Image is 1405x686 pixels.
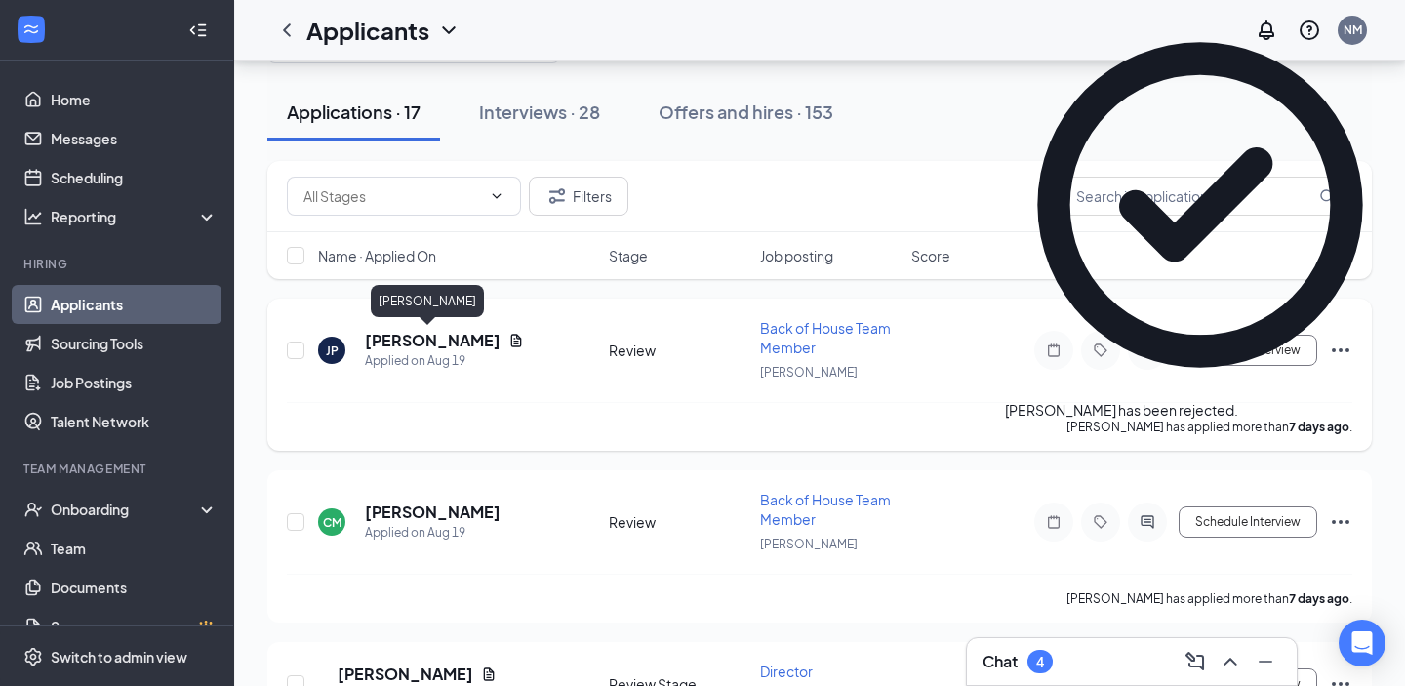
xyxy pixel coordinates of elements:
div: JP [326,343,339,359]
div: 4 [1036,654,1044,670]
h5: [PERSON_NAME] [365,330,501,351]
h3: Chat [983,651,1018,672]
a: Sourcing Tools [51,324,218,363]
a: Messages [51,119,218,158]
b: 7 days ago [1289,420,1349,434]
svg: Collapse [188,20,208,40]
svg: Analysis [23,207,43,226]
div: Hiring [23,256,214,272]
span: Stage [609,246,648,265]
svg: ChevronDown [437,19,461,42]
a: Job Postings [51,363,218,402]
h1: Applicants [306,14,429,47]
button: ComposeMessage [1180,646,1211,677]
div: [PERSON_NAME] [371,285,484,317]
svg: UserCheck [23,500,43,519]
a: Team [51,529,218,568]
svg: Document [481,666,497,682]
svg: ChevronDown [489,188,504,204]
p: [PERSON_NAME] has applied more than . [1066,590,1352,607]
button: Filter Filters [529,177,628,216]
div: Review [609,341,748,360]
a: Documents [51,568,218,607]
a: Scheduling [51,158,218,197]
a: Applicants [51,285,218,324]
svg: Document [508,333,524,348]
svg: ChevronUp [1219,650,1242,673]
span: [PERSON_NAME] [760,365,858,380]
h5: [PERSON_NAME] [338,664,473,685]
svg: ActiveChat [1136,514,1159,530]
div: Reporting [51,207,219,226]
div: Applied on Aug 19 [365,523,501,543]
div: Onboarding [51,500,201,519]
div: Interviews · 28 [479,100,600,124]
span: Score [911,246,950,265]
svg: Filter [545,184,569,208]
svg: CheckmarkCircle [1005,10,1395,400]
span: [PERSON_NAME] [760,537,858,551]
svg: WorkstreamLogo [21,20,41,39]
span: Name · Applied On [318,246,436,265]
div: Review [609,512,748,532]
div: Applied on Aug 19 [365,351,524,371]
h5: [PERSON_NAME] [365,502,501,523]
a: Talent Network [51,402,218,441]
button: Minimize [1250,646,1281,677]
a: Home [51,80,218,119]
svg: ChevronLeft [275,19,299,42]
input: All Stages [303,185,481,207]
svg: Note [1042,514,1065,530]
p: [PERSON_NAME] has applied more than . [1066,419,1352,435]
button: Schedule Interview [1179,506,1317,538]
span: Job posting [760,246,833,265]
a: SurveysCrown [51,607,218,646]
span: Back of House Team Member [760,491,891,528]
div: Switch to admin view [51,647,187,666]
span: Director [760,663,813,680]
div: Open Intercom Messenger [1339,620,1385,666]
div: CM [323,514,341,531]
svg: Tag [1089,514,1112,530]
svg: Settings [23,647,43,666]
div: Team Management [23,461,214,477]
svg: Minimize [1254,650,1277,673]
span: Back of House Team Member [760,319,891,356]
div: Offers and hires · 153 [659,100,833,124]
b: 7 days ago [1289,591,1349,606]
div: Applications · 17 [287,100,421,124]
button: ChevronUp [1215,646,1246,677]
svg: ComposeMessage [1184,650,1207,673]
svg: Ellipses [1329,510,1352,534]
div: [PERSON_NAME] has been rejected. [1005,400,1238,421]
